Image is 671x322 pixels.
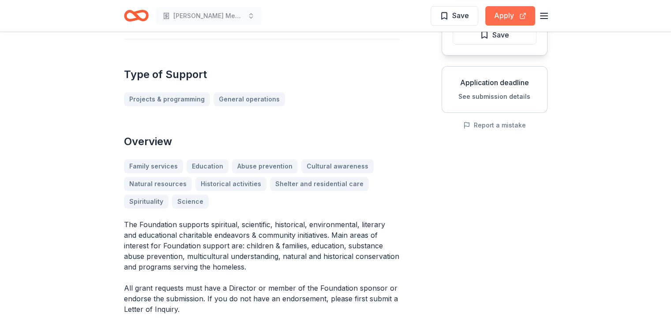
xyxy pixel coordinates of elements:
span: Save [492,29,509,41]
a: Home [124,5,149,26]
button: See submission details [458,91,530,102]
span: Save [452,10,469,21]
a: Projects & programming [124,92,210,106]
button: [PERSON_NAME] Memory Care [156,7,262,25]
span: [PERSON_NAME] Memory Care [173,11,244,21]
div: Application deadline [449,77,540,88]
h2: Type of Support [124,67,399,82]
p: All grant requests must have a Director or member of the Foundation sponsor or endorse the submis... [124,283,399,315]
button: Apply [485,6,535,26]
button: Report a mistake [463,120,526,131]
button: Save [431,6,478,26]
a: General operations [214,92,285,106]
button: Save [453,25,536,45]
h2: Overview [124,135,399,149]
p: The Foundation supports spiritual, scientific, historical, environmental, literary and educationa... [124,219,399,272]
